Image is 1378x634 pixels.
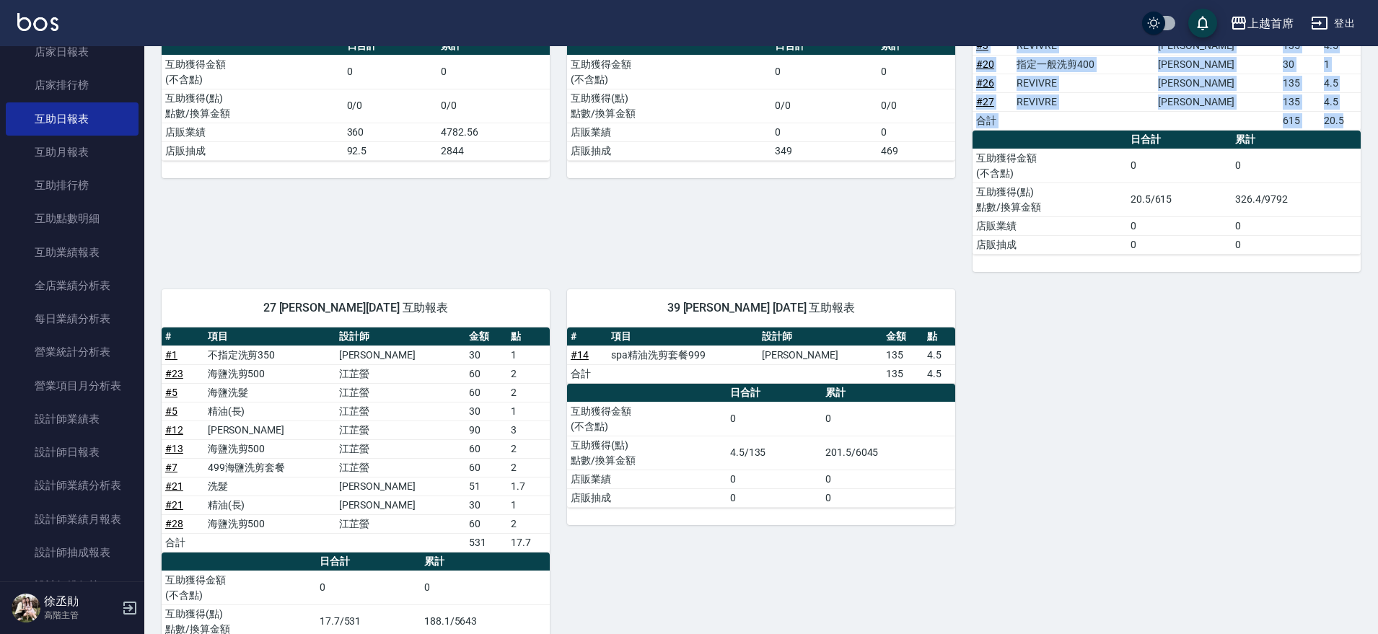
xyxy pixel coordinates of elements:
td: 349 [771,141,877,160]
button: save [1188,9,1217,38]
td: 135 [882,345,923,364]
td: 精油(長) [204,402,335,421]
td: 1 [507,345,550,364]
td: 135 [882,364,923,383]
th: # [162,327,204,346]
th: 項目 [607,327,758,346]
th: 設計師 [335,327,465,346]
td: 60 [465,514,508,533]
td: 2 [507,364,550,383]
a: #28 [165,518,183,529]
td: 互助獲得(點) 點數/換算金額 [567,89,771,123]
td: 2 [507,383,550,402]
td: 17.7 [507,533,550,552]
td: 店販抽成 [973,235,1127,254]
table: a dense table [567,384,955,508]
td: 1.7 [507,477,550,496]
a: 互助業績報表 [6,236,139,269]
td: [PERSON_NAME] [1154,74,1279,92]
td: 不指定洗剪350 [204,345,335,364]
td: 江芷螢 [335,402,465,421]
td: 海鹽洗剪500 [204,514,335,533]
td: [PERSON_NAME] [204,421,335,439]
img: Person [12,594,40,622]
th: 日合計 [316,552,421,571]
td: 合計 [162,533,204,552]
td: 江芷螢 [335,383,465,402]
th: 日合計 [1127,131,1232,149]
td: 0/0 [877,89,955,123]
td: 60 [465,458,508,477]
a: 營業項目月分析表 [6,369,139,402]
th: 金額 [465,327,508,346]
td: 201.5/6045 [822,436,955,470]
td: 0 [877,55,955,89]
td: 洗髮 [204,477,335,496]
table: a dense table [567,327,955,384]
a: 互助點數明細 [6,202,139,235]
td: 1 [507,496,550,514]
td: 0 [1127,216,1232,235]
td: 20.5 [1320,111,1361,130]
a: #1 [165,349,177,361]
td: 0 [727,488,822,507]
td: 互助獲得金額 (不含點) [567,55,771,89]
span: 39 [PERSON_NAME] [DATE] 互助報表 [584,301,938,315]
td: 30 [465,402,508,421]
a: #23 [165,368,183,379]
a: 互助月報表 [6,136,139,169]
td: 0 [822,402,955,436]
a: 互助日報表 [6,102,139,136]
a: 設計師日報表 [6,436,139,469]
a: #26 [976,77,994,89]
td: 江芷螢 [335,458,465,477]
td: [PERSON_NAME] [335,477,465,496]
td: 0 [343,55,438,89]
td: 2844 [437,141,550,160]
td: 3 [507,421,550,439]
th: 項目 [204,327,335,346]
td: 互助獲得(點) 點數/換算金額 [973,182,1127,216]
td: [PERSON_NAME] [758,345,883,364]
td: 0 [1232,235,1361,254]
td: 4.5 [923,345,955,364]
p: 高階主管 [44,609,118,622]
td: 海鹽洗髮 [204,383,335,402]
td: 60 [465,383,508,402]
td: 指定一般洗剪400 [1013,55,1154,74]
td: 江芷螢 [335,514,465,533]
td: 499海鹽洗剪套餐 [204,458,335,477]
td: 店販業績 [567,123,771,141]
td: 精油(長) [204,496,335,514]
td: 2 [507,514,550,533]
a: #14 [571,349,589,361]
span: 27 [PERSON_NAME][DATE] 互助報表 [179,301,532,315]
a: 每日業績分析表 [6,302,139,335]
td: 30 [1279,55,1320,74]
td: 4.5 [1320,92,1361,111]
td: 0 [822,470,955,488]
td: 互助獲得金額 (不含點) [973,149,1127,182]
a: #5 [165,405,177,417]
td: 135 [1279,74,1320,92]
table: a dense table [567,37,955,161]
td: 江芷螢 [335,439,465,458]
td: 0 [727,402,822,436]
td: 615 [1279,111,1320,130]
a: 設計師業績月報表 [6,503,139,536]
td: 51 [465,477,508,496]
td: spa精油洗剪套餐999 [607,345,758,364]
td: 1 [1320,55,1361,74]
td: 0 [771,123,877,141]
td: 0 [727,470,822,488]
th: 日合計 [727,384,822,402]
td: 店販業績 [567,470,727,488]
td: 0 [421,571,550,604]
td: 135 [1279,92,1320,111]
td: 0 [822,488,955,507]
td: 0 [316,571,421,604]
a: #20 [976,58,994,70]
td: REVIVRE [1013,92,1154,111]
td: 店販抽成 [162,141,343,160]
td: 360 [343,123,438,141]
